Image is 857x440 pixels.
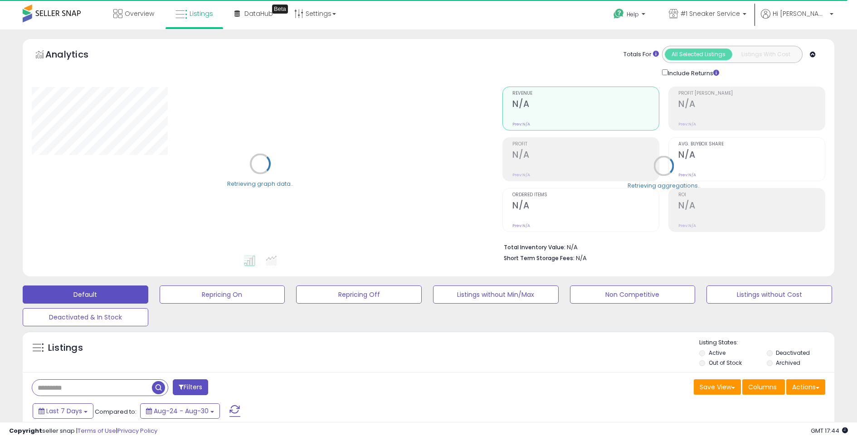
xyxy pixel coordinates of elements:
button: Non Competitive [570,285,696,304]
button: Columns [742,379,785,395]
div: seller snap | | [9,427,157,435]
a: Terms of Use [78,426,116,435]
i: Get Help [613,8,624,19]
button: Listings With Cost [732,48,799,60]
label: Deactivated [776,349,810,357]
label: Active [709,349,726,357]
span: 2025-09-7 17:44 GMT [811,426,848,435]
a: Privacy Policy [117,426,157,435]
button: Deactivated & In Stock [23,308,148,326]
strong: Copyright [9,426,42,435]
button: Aug-24 - Aug-30 [140,403,220,419]
span: Listings [190,9,213,18]
button: Repricing Off [296,285,422,304]
h5: Listings [48,342,83,354]
p: Listing States: [699,338,834,347]
div: Include Returns [655,68,730,77]
a: Help [606,1,654,29]
span: DataHub [244,9,273,18]
div: Totals For [623,50,659,59]
span: #1 Sneaker Service [681,9,740,18]
div: Tooltip anchor [272,5,288,14]
label: Out of Stock [709,359,742,367]
h5: Analytics [45,48,106,63]
button: Actions [786,379,825,395]
a: Hi [PERSON_NAME] [761,9,833,29]
button: Save View [694,379,741,395]
button: Default [23,285,148,304]
label: Archived [776,359,800,367]
button: Filters [173,379,208,395]
span: Help [627,10,639,18]
button: All Selected Listings [665,48,732,60]
span: Compared to: [95,407,136,416]
button: Repricing On [160,285,285,304]
div: Retrieving graph data.. [227,179,293,188]
span: Last 7 Days [46,406,82,416]
span: Overview [125,9,154,18]
button: Listings without Min/Max [433,285,559,304]
span: Aug-24 - Aug-30 [154,406,209,416]
span: Columns [748,382,777,392]
button: Listings without Cost [706,285,832,304]
button: Last 7 Days [33,403,93,419]
span: Hi [PERSON_NAME] [773,9,827,18]
div: Retrieving aggregations.. [628,181,701,189]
